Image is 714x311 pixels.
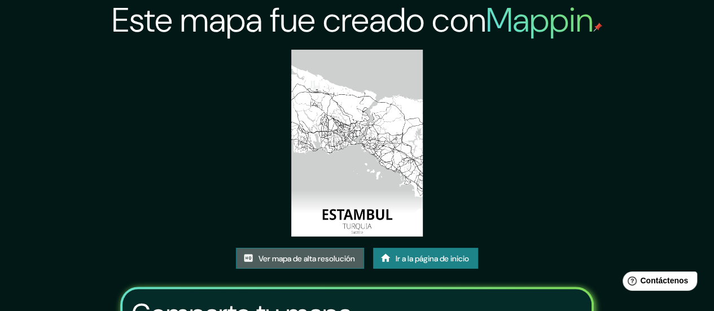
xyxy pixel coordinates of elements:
iframe: Lanzador de widgets de ayuda [614,267,702,299]
img: pin de mapeo [593,23,602,32]
font: Ver mapa de alta resolución [259,253,355,264]
font: Ir a la página de inicio [396,253,469,264]
img: created-map [291,50,423,236]
a: Ver mapa de alta resolución [236,248,364,269]
a: Ir a la página de inicio [373,248,478,269]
